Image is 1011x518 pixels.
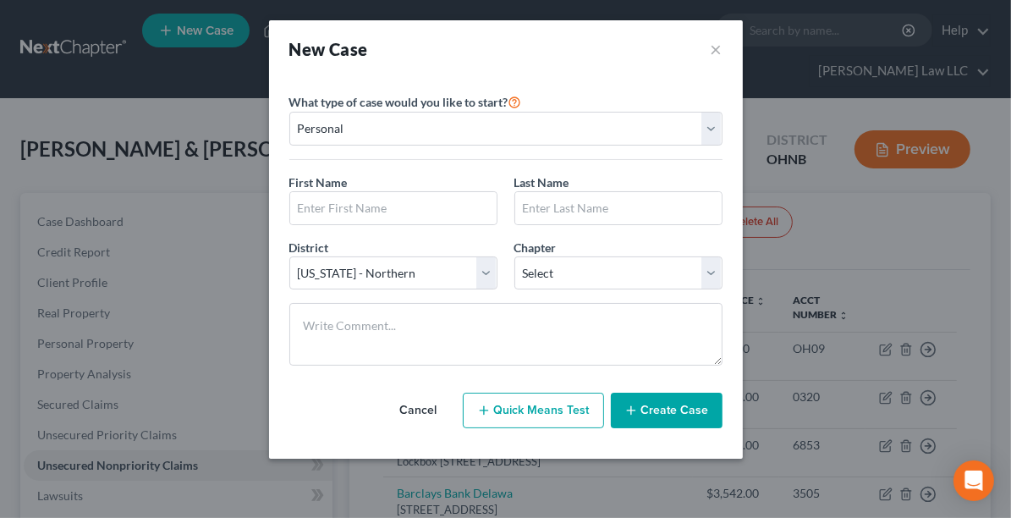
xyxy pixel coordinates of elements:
[515,192,722,224] input: Enter Last Name
[289,91,522,112] label: What type of case would you like to start?
[289,240,329,255] span: District
[953,460,994,501] div: Open Intercom Messenger
[289,175,348,190] span: First Name
[382,394,456,427] button: Cancel
[289,39,368,59] strong: New Case
[463,393,604,428] button: Quick Means Test
[514,240,557,255] span: Chapter
[711,37,723,61] button: ×
[290,192,497,224] input: Enter First Name
[611,393,723,428] button: Create Case
[514,175,569,190] span: Last Name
